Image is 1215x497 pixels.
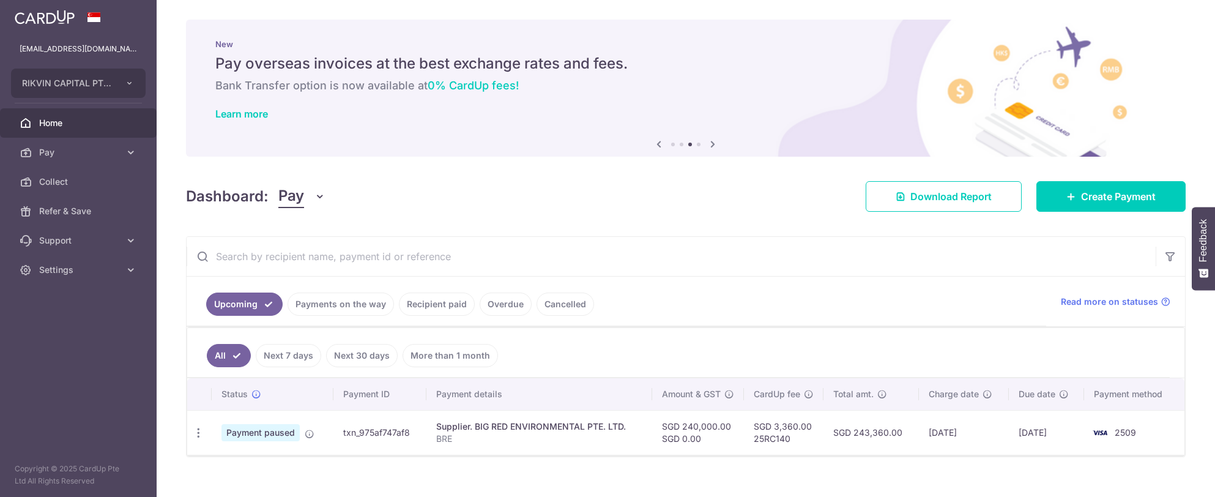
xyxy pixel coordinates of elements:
[39,264,120,276] span: Settings
[929,388,979,400] span: Charge date
[744,410,823,455] td: SGD 3,360.00 25RC140
[186,185,269,207] h4: Dashboard:
[428,79,519,92] span: 0% CardUp fees!
[426,378,652,410] th: Payment details
[215,39,1156,49] p: New
[1019,388,1055,400] span: Due date
[39,205,120,217] span: Refer & Save
[1088,425,1112,440] img: Bank Card
[206,293,283,316] a: Upcoming
[39,146,120,159] span: Pay
[866,181,1022,212] a: Download Report
[215,78,1156,93] h6: Bank Transfer option is now available at
[1036,181,1186,212] a: Create Payment
[20,43,137,55] p: [EMAIL_ADDRESS][DOMAIN_NAME]
[1061,296,1170,308] a: Read more on statuses
[288,293,394,316] a: Payments on the way
[662,388,721,400] span: Amount & GST
[1084,378,1184,410] th: Payment method
[39,117,120,129] span: Home
[11,69,146,98] button: RIKVIN CAPITAL PTE. LTD.
[823,410,919,455] td: SGD 243,360.00
[1061,296,1158,308] span: Read more on statuses
[1137,460,1203,491] iframe: Opens a widget where you can find more information
[215,108,268,120] a: Learn more
[910,189,992,204] span: Download Report
[278,185,304,208] span: Pay
[652,410,744,455] td: SGD 240,000.00 SGD 0.00
[919,410,1009,455] td: [DATE]
[278,185,325,208] button: Pay
[215,54,1156,73] h5: Pay overseas invoices at the best exchange rates and fees.
[39,176,120,188] span: Collect
[186,20,1186,157] img: International Invoice Banner
[1192,207,1215,290] button: Feedback - Show survey
[1009,410,1084,455] td: [DATE]
[221,388,248,400] span: Status
[256,344,321,367] a: Next 7 days
[436,420,642,433] div: Supplier. BIG RED ENVIRONMENTAL PTE. LTD.
[480,293,532,316] a: Overdue
[39,234,120,247] span: Support
[15,10,75,24] img: CardUp
[333,378,426,410] th: Payment ID
[22,77,113,89] span: RIKVIN CAPITAL PTE. LTD.
[399,293,475,316] a: Recipient paid
[754,388,800,400] span: CardUp fee
[221,424,300,441] span: Payment paused
[403,344,498,367] a: More than 1 month
[1115,427,1136,438] span: 2509
[1081,189,1156,204] span: Create Payment
[187,237,1156,276] input: Search by recipient name, payment id or reference
[537,293,594,316] a: Cancelled
[1198,219,1209,262] span: Feedback
[326,344,398,367] a: Next 30 days
[333,410,426,455] td: txn_975af747af8
[436,433,642,445] p: BRE
[207,344,251,367] a: All
[833,388,874,400] span: Total amt.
